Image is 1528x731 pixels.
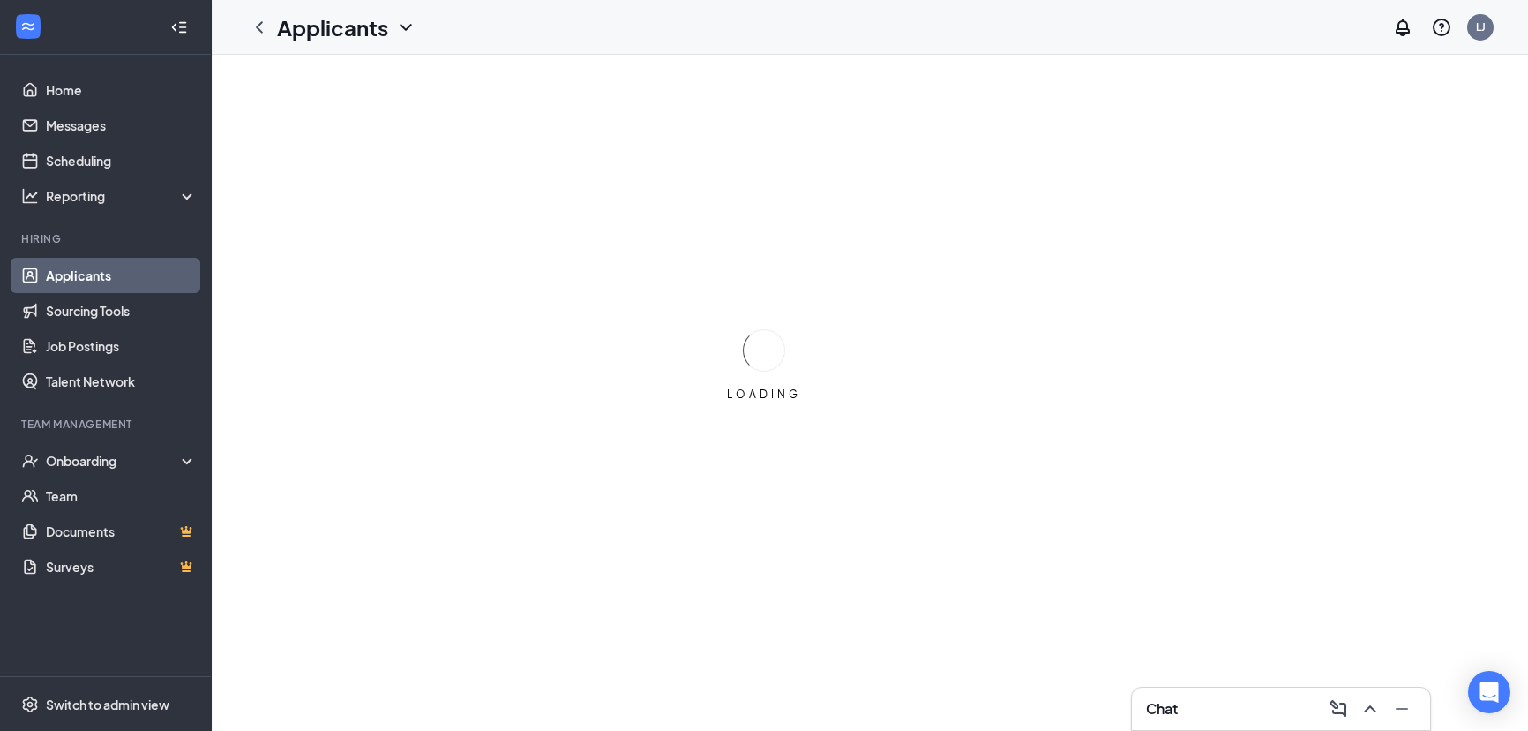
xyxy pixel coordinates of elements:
[1146,699,1178,719] h3: Chat
[1431,17,1452,38] svg: QuestionInfo
[21,231,193,246] div: Hiring
[46,187,198,205] div: Reporting
[1392,17,1413,38] svg: Notifications
[1324,695,1352,723] button: ComposeMessage
[249,17,270,38] svg: ChevronLeft
[46,514,197,549] a: DocumentsCrown
[277,12,388,42] h1: Applicants
[46,258,197,293] a: Applicants
[1359,698,1381,720] svg: ChevronUp
[46,143,197,178] a: Scheduling
[21,452,39,470] svg: UserCheck
[46,108,197,143] a: Messages
[46,452,182,470] div: Onboarding
[46,364,197,399] a: Talent Network
[1356,695,1384,723] button: ChevronUp
[46,72,197,108] a: Home
[1476,19,1486,34] div: LJ
[46,479,197,514] a: Team
[395,17,416,38] svg: ChevronDown
[46,696,169,713] div: Switch to admin view
[720,387,808,402] div: LOADING
[19,18,37,35] svg: WorkstreamLogo
[21,187,39,205] svg: Analysis
[1468,671,1510,713] div: Open Intercom Messenger
[1328,698,1349,720] svg: ComposeMessage
[1388,695,1416,723] button: Minimize
[46,549,197,584] a: SurveysCrown
[170,19,188,36] svg: Collapse
[46,293,197,328] a: Sourcing Tools
[21,417,193,432] div: Team Management
[1391,698,1412,720] svg: Minimize
[46,328,197,364] a: Job Postings
[21,696,39,713] svg: Settings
